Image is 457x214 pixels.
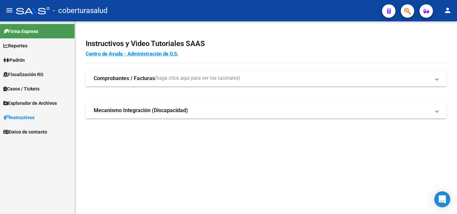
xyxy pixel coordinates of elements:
mat-expansion-panel-header: Comprobantes / Facturas(haga click aquí para ver los tutoriales) [86,70,446,86]
span: Firma Express [3,28,38,35]
a: Centro de Ayuda - Administración de O.S. [86,51,178,57]
span: Casos / Tickets [3,85,39,92]
mat-icon: menu [5,6,13,14]
span: Datos de contacto [3,128,47,136]
div: Open Intercom Messenger [434,191,450,207]
span: - coberturasalud [53,3,107,18]
h2: Instructivos y Video Tutoriales SAAS [86,37,446,50]
strong: Mecanismo Integración (Discapacidad) [94,107,188,114]
span: Fiscalización RG [3,71,43,78]
span: (haga click aquí para ver los tutoriales) [155,75,240,82]
span: Explorador de Archivos [3,99,57,107]
span: Instructivos [3,114,34,121]
span: Reportes [3,42,27,49]
span: Padrón [3,56,25,64]
mat-expansion-panel-header: Mecanismo Integración (Discapacidad) [86,102,446,119]
mat-icon: person [444,6,452,14]
strong: Comprobantes / Facturas [94,75,155,82]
